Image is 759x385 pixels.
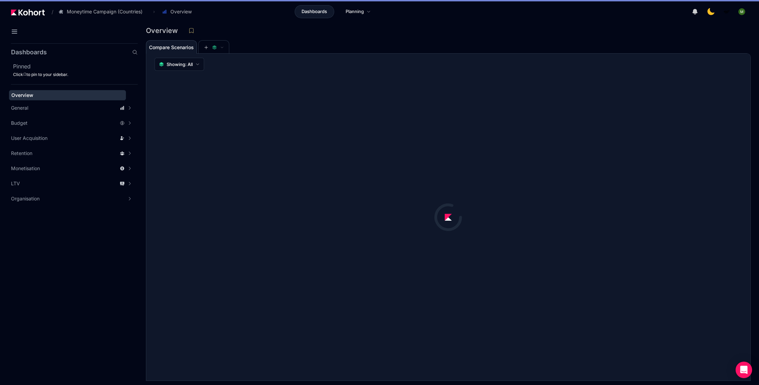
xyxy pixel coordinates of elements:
h2: Pinned [13,62,138,70]
span: / [46,8,53,15]
span: Overview [11,92,33,98]
img: logo_MoneyTimeLogo_1_20250619094856634230.png [723,8,730,15]
h3: Overview [146,27,182,34]
div: Open Intercom Messenger [736,362,752,378]
span: Moneytime Campaign (Countries) [67,8,143,15]
button: Showing: All [155,58,204,71]
h2: Dashboards [11,49,47,55]
span: › [152,9,156,14]
div: Click to pin to your sidebar. [13,72,138,77]
span: Overview [170,8,192,15]
a: Planning [338,5,378,18]
a: Overview [9,90,126,100]
span: Planning [346,8,364,15]
span: User Acquisition [11,135,48,142]
span: Monetisation [11,165,40,172]
button: Overview [158,6,199,18]
span: Retention [11,150,32,157]
span: Showing: All [167,61,193,68]
img: Kohort logo [11,9,45,15]
span: Compare Scenarios [149,45,194,50]
a: Dashboards [295,5,334,18]
span: General [11,104,28,111]
span: Organisation [11,195,40,202]
span: LTV [11,180,20,187]
span: Dashboards [302,8,327,15]
button: Moneytime Campaign (Countries) [55,6,150,18]
span: Budget [11,120,28,126]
